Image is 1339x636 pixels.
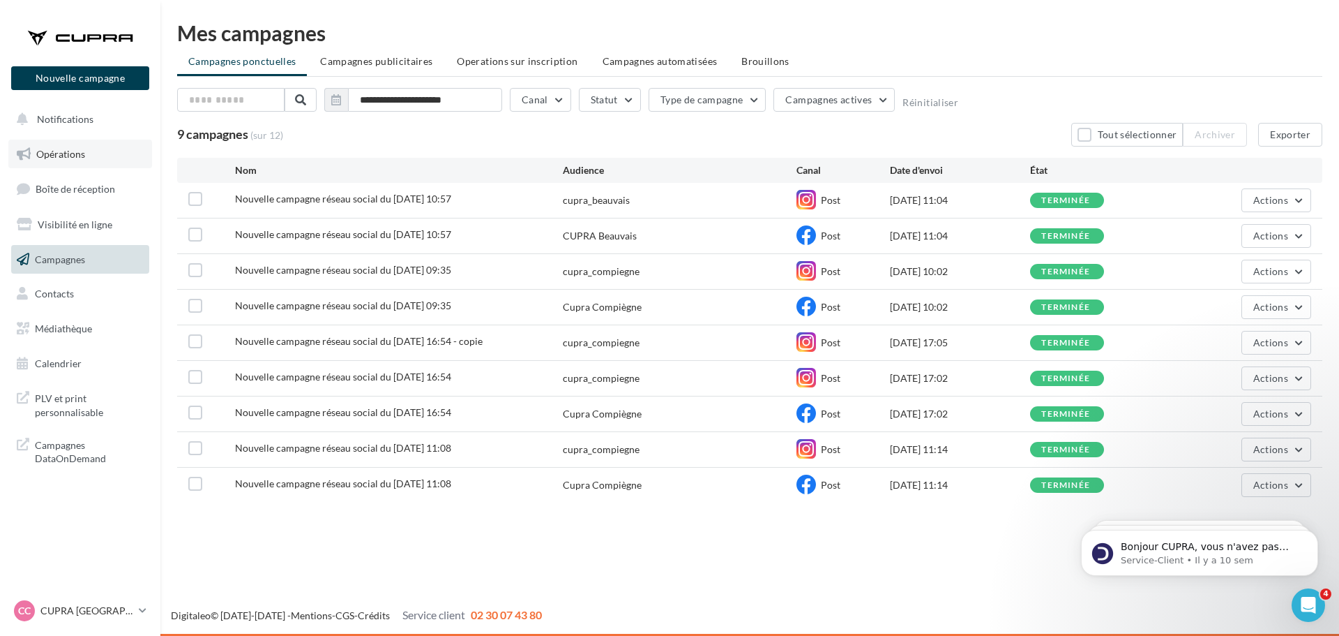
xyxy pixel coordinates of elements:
[61,40,236,149] span: Bonjour CUPRA, vous n'avez pas encore souscrit au module Marketing Direct ? Pour cela, c'est simp...
[890,163,1030,177] div: Date d'envoi
[1253,230,1288,242] span: Actions
[563,193,630,207] div: cupra_beauvais
[785,94,872,105] span: Campagnes actives
[1292,589,1325,622] iframe: Intercom live chat
[8,430,152,471] a: Campagnes DataOnDemand
[11,598,149,624] a: CC CUPRA [GEOGRAPHIC_DATA]
[1241,473,1311,497] button: Actions
[8,383,152,424] a: PLV et print personnalisable
[1253,265,1288,277] span: Actions
[821,265,840,277] span: Post
[1041,339,1090,348] div: terminée
[821,479,840,491] span: Post
[471,608,542,621] span: 02 30 07 43 80
[563,229,637,243] div: CUPRA Beauvais
[1041,481,1090,490] div: terminée
[250,128,283,142] span: (sur 12)
[563,336,640,350] div: cupra_compiegne
[1320,589,1331,600] span: 4
[1253,408,1288,420] span: Actions
[1253,372,1288,384] span: Actions
[821,301,840,313] span: Post
[8,210,152,239] a: Visibilité en ligne
[821,230,840,242] span: Post
[8,105,146,134] button: Notifications
[1041,303,1090,312] div: terminée
[177,22,1322,43] div: Mes campagnes
[579,88,641,112] button: Statut
[8,279,152,309] a: Contacts
[890,443,1030,457] div: [DATE] 11:14
[1253,479,1288,491] span: Actions
[35,323,92,334] span: Médiathèque
[1041,267,1090,276] div: terminée
[235,299,451,311] span: Nouvelle campagne réseau social du 27-06-2025 09:35
[821,337,840,348] span: Post
[177,126,248,142] span: 9 campagnes
[38,219,112,230] span: Visibilité en ligne
[563,407,642,421] div: Cupra Compiègne
[890,336,1030,350] div: [DATE] 17:05
[36,148,85,160] span: Opérations
[563,300,642,314] div: Cupra Compiègne
[1060,501,1339,598] iframe: Intercom notifications message
[1071,123,1183,147] button: Tout sélectionner
[235,193,451,205] span: Nouvelle campagne réseau social du 27-06-2025 10:57
[741,55,789,67] span: Brouillons
[8,140,152,169] a: Opérations
[35,288,74,299] span: Contacts
[36,183,115,195] span: Boîte de réception
[890,229,1030,243] div: [DATE] 11:04
[358,609,390,621] a: Crédits
[1258,123,1322,147] button: Exporter
[563,265,640,279] div: cupra_compiegne
[890,371,1030,385] div: [DATE] 17:02
[235,228,451,240] span: Nouvelle campagne réseau social du 27-06-2025 10:57
[40,604,133,618] p: CUPRA [GEOGRAPHIC_DATA]
[171,609,211,621] a: Digitaleo
[649,88,766,112] button: Type de campagne
[821,372,840,384] span: Post
[1241,438,1311,461] button: Actions
[890,265,1030,279] div: [DATE] 10:02
[1041,374,1090,383] div: terminée
[235,406,451,418] span: Nouvelle campagne réseau social du 09-05-2025 16:54
[563,163,796,177] div: Audience
[1041,232,1090,241] div: terminée
[563,371,640,385] div: cupra_compiegne
[1041,410,1090,419] div: terminée
[902,97,958,108] button: Réinitialiser
[510,88,571,112] button: Canal
[235,371,451,383] span: Nouvelle campagne réseau social du 09-05-2025 16:54
[235,335,483,347] span: Nouvelle campagne réseau social du 09-05-2025 16:54 - copie
[1241,260,1311,283] button: Actions
[37,113,93,125] span: Notifications
[796,163,890,177] div: Canal
[890,300,1030,314] div: [DATE] 10:02
[821,408,840,420] span: Post
[1241,402,1311,426] button: Actions
[18,604,31,618] span: CC
[402,608,465,621] span: Service client
[563,478,642,492] div: Cupra Compiègne
[35,253,85,265] span: Campagnes
[11,66,149,90] button: Nouvelle campagne
[235,442,451,454] span: Nouvelle campagne réseau social du 15-04-2025 11:08
[1183,123,1247,147] button: Archiver
[1241,367,1311,390] button: Actions
[235,163,563,177] div: Nom
[35,436,144,466] span: Campagnes DataOnDemand
[563,443,640,457] div: cupra_compiegne
[1030,163,1170,177] div: État
[8,314,152,343] a: Médiathèque
[890,193,1030,207] div: [DATE] 11:04
[1253,194,1288,206] span: Actions
[1241,295,1311,319] button: Actions
[603,55,718,67] span: Campagnes automatisées
[235,264,451,276] span: Nouvelle campagne réseau social du 27-06-2025 09:35
[1253,337,1288,348] span: Actions
[890,407,1030,421] div: [DATE] 17:02
[8,349,152,378] a: Calendrier
[8,245,152,274] a: Campagnes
